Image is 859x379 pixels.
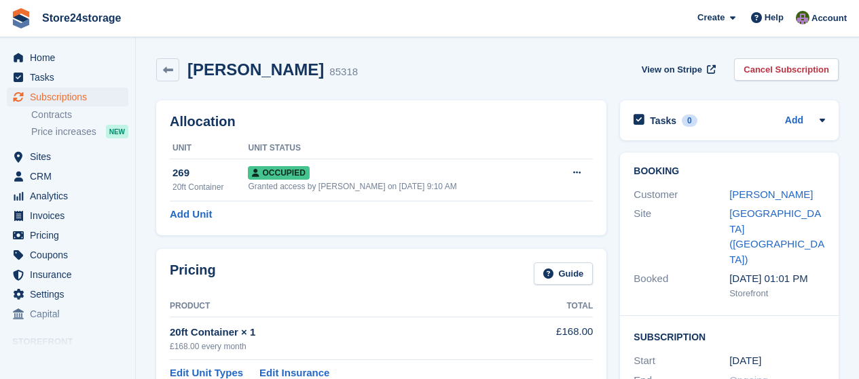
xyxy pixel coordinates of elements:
[729,207,824,265] a: [GEOGRAPHIC_DATA] ([GEOGRAPHIC_DATA])
[30,87,111,106] span: Subscriptions
[30,186,111,205] span: Analytics
[729,353,761,369] time: 2025-05-12 00:00:00 UTC
[170,262,216,285] h2: Pricing
[697,11,725,24] span: Create
[187,60,324,79] h2: [PERSON_NAME]
[170,325,514,340] div: 20ft Container × 1
[12,335,135,348] span: Storefront
[7,304,128,323] a: menu
[30,245,111,264] span: Coupons
[534,262,593,285] a: Guide
[30,304,111,323] span: Capital
[7,206,128,225] a: menu
[634,206,729,267] div: Site
[172,165,248,181] div: 269
[37,7,127,29] a: Store24storage
[31,125,96,138] span: Price increases
[634,187,729,203] div: Customer
[170,340,514,353] div: £168.00 every month
[329,64,358,80] div: 85318
[7,186,128,205] a: menu
[642,63,702,77] span: View on Stripe
[7,68,128,87] a: menu
[785,113,803,129] a: Add
[729,188,813,200] a: [PERSON_NAME]
[634,330,825,343] h2: Subscription
[30,265,111,284] span: Insurance
[514,317,593,359] td: £168.00
[7,167,128,186] a: menu
[30,147,111,166] span: Sites
[30,285,111,304] span: Settings
[7,265,128,284] a: menu
[7,245,128,264] a: menu
[248,138,551,159] th: Unit Status
[636,58,718,81] a: View on Stripe
[682,115,697,127] div: 0
[170,207,212,222] a: Add Unit
[634,166,825,177] h2: Booking
[11,8,31,28] img: stora-icon-8386f47178a22dfd0bd8f6a31ec36ba5ce8667c1dd55bd0f319d3a0aa187defe.svg
[7,87,128,106] a: menu
[514,296,593,317] th: Total
[31,124,128,139] a: Price increases NEW
[30,226,111,245] span: Pricing
[172,181,248,193] div: 20ft Container
[31,108,128,121] a: Contracts
[7,285,128,304] a: menu
[734,58,839,81] a: Cancel Subscription
[248,166,309,180] span: Occupied
[765,11,784,24] span: Help
[7,48,128,67] a: menu
[729,287,825,300] div: Storefront
[170,138,248,159] th: Unit
[634,271,729,300] div: Booked
[170,296,514,317] th: Product
[30,48,111,67] span: Home
[170,114,593,129] h2: Allocation
[634,353,729,369] div: Start
[7,147,128,166] a: menu
[650,115,676,127] h2: Tasks
[106,125,128,138] div: NEW
[796,11,809,24] img: Jane Welch
[30,167,111,186] span: CRM
[30,68,111,87] span: Tasks
[248,180,551,193] div: Granted access by [PERSON_NAME] on [DATE] 9:10 AM
[7,226,128,245] a: menu
[30,206,111,225] span: Invoices
[729,271,825,287] div: [DATE] 01:01 PM
[811,12,847,25] span: Account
